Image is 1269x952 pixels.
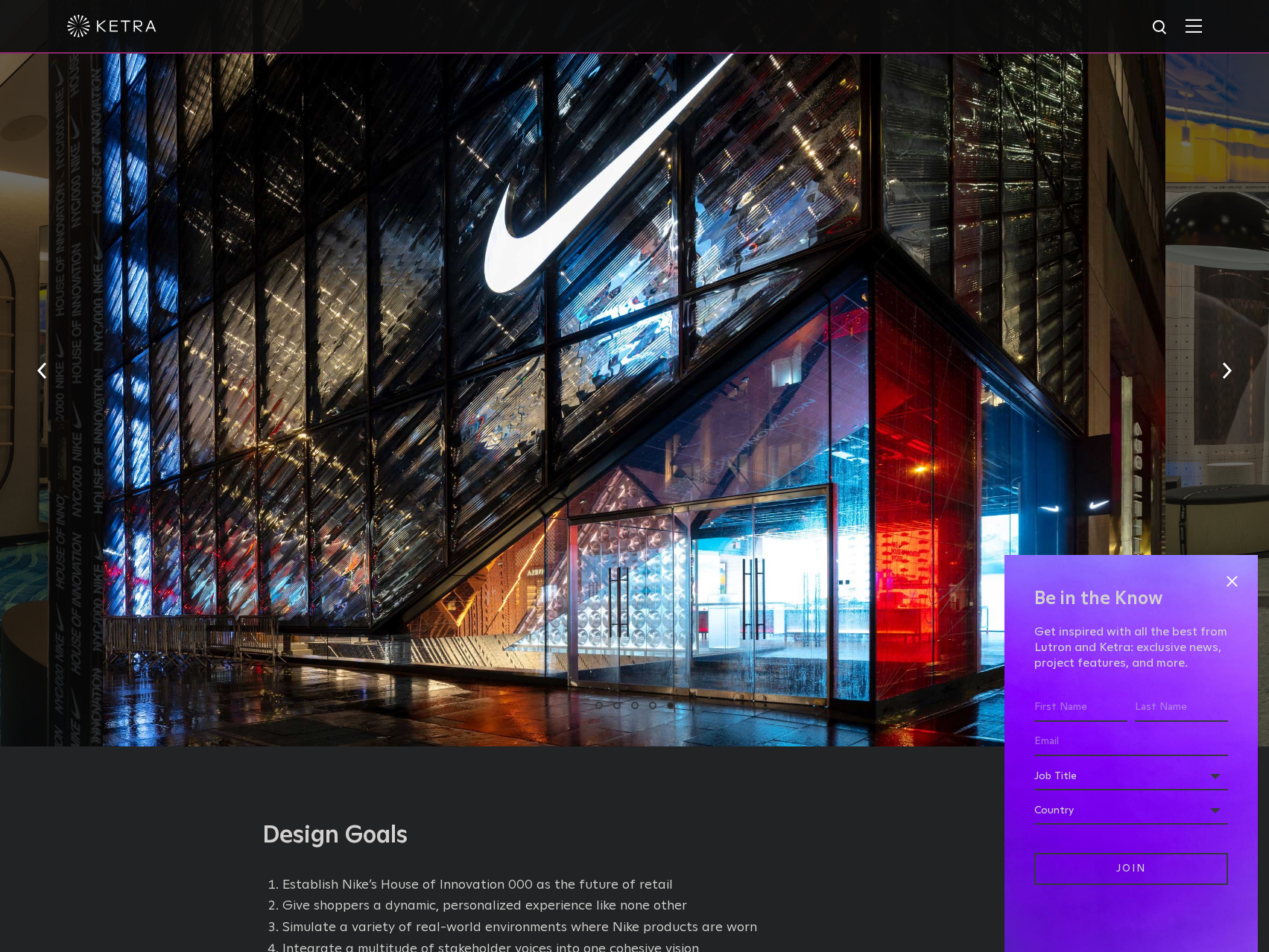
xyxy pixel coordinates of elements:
[1186,19,1202,33] img: Hamburger%20Nav.svg
[1034,624,1228,670] p: Get inspired with all the best from Lutron and Ketra: exclusive news, project features, and more.
[282,875,1007,896] li: Establish Nike’s House of Innovation 000 as the future of retail
[1135,694,1228,722] input: Last Name
[262,824,408,848] span: Design Goals
[1034,762,1228,790] div: Job Title
[1034,853,1228,885] input: Join
[1034,728,1228,756] input: Email
[1034,694,1127,722] input: First Name
[1151,19,1170,37] img: search icon
[67,15,156,37] img: ketra-logo-2019-white
[37,362,47,378] img: arrow-left-black.svg
[282,895,1007,917] li: Give shoppers a dynamic, personalized experience like none other
[1034,796,1228,825] div: Country
[282,917,1007,939] li: Simulate a variety of real-world environments where Nike products are worn
[1222,362,1232,378] img: arrow-right-black.svg
[1034,585,1228,613] h4: Be in the Know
